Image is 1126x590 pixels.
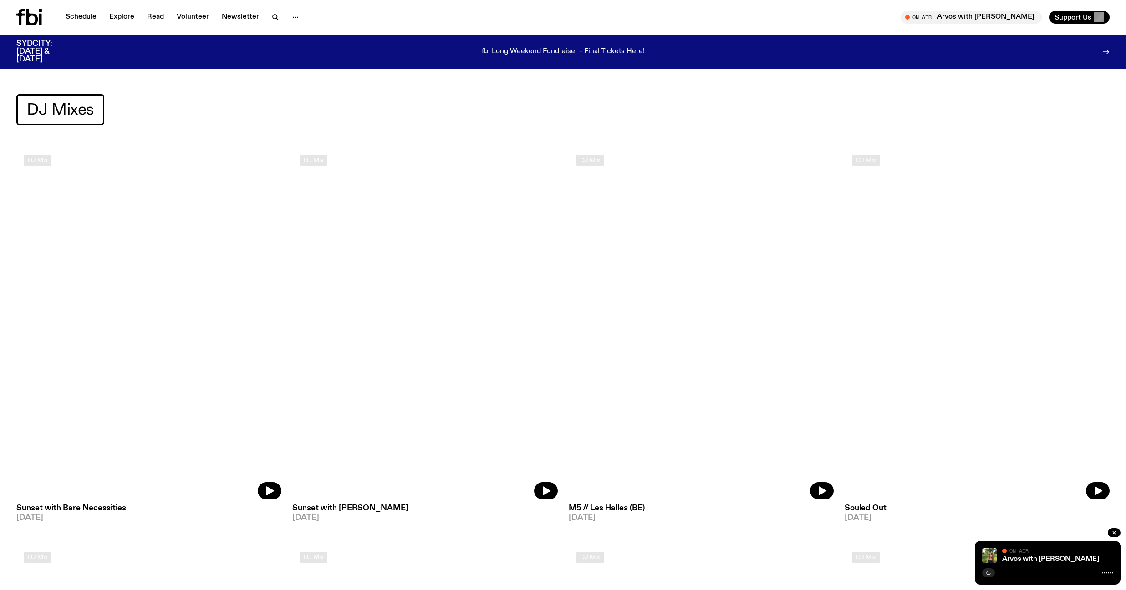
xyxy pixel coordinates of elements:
span: DJ Mix [580,156,600,163]
a: M5 // Les Halles (BE)[DATE] [569,500,834,522]
a: DJ Mix [576,551,604,563]
a: Volunteer [171,11,214,24]
h3: Sunset with [PERSON_NAME] [292,504,557,512]
span: [DATE] [845,514,1110,522]
img: Lizzie Bowles is sitting in a bright green field of grass, with dark sunglasses and a black top. ... [982,548,997,563]
h3: SYDCITY: [DATE] & [DATE] [16,40,75,63]
a: DJ Mix [24,154,52,166]
a: DJ Mix [24,551,52,563]
p: fbi Long Weekend Fundraiser - Final Tickets Here! [482,48,645,56]
span: DJ Mix [856,156,876,163]
span: On Air [1009,548,1029,554]
h3: Sunset with Bare Necessities [16,504,281,512]
a: Schedule [60,11,102,24]
a: Souled Out[DATE] [845,500,1110,522]
h3: Souled Out [845,504,1110,512]
a: Sunset with Bare Necessities[DATE] [16,500,281,522]
span: DJ Mixes [27,101,94,119]
a: DJ Mix [852,551,880,563]
span: DJ Mix [580,554,600,560]
a: Arvos with [PERSON_NAME] [1002,555,1099,563]
button: Support Us [1049,11,1110,24]
a: Explore [104,11,140,24]
a: DJ Mix [300,551,328,563]
a: Sunset with [PERSON_NAME][DATE] [292,500,557,522]
span: DJ Mix [28,554,48,560]
h3: M5 // Les Halles (BE) [569,504,834,512]
button: On AirArvos with [PERSON_NAME] [901,11,1042,24]
span: [DATE] [569,514,834,522]
a: DJ Mix [576,154,604,166]
a: Read [142,11,169,24]
a: Newsletter [216,11,265,24]
span: DJ Mix [856,554,876,560]
a: DJ Mix [300,154,328,166]
span: DJ Mix [28,156,48,163]
span: DJ Mix [304,156,324,163]
a: DJ Mix [852,154,880,166]
span: [DATE] [16,514,281,522]
span: [DATE] [292,514,557,522]
span: Support Us [1055,13,1091,21]
span: DJ Mix [304,554,324,560]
